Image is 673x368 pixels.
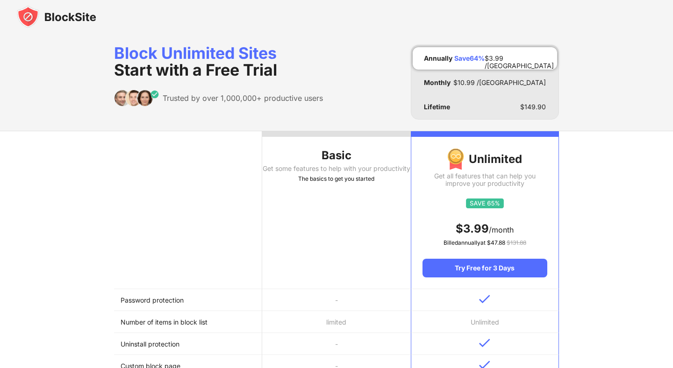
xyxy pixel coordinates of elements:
[453,79,546,86] div: $ 10.99 /[GEOGRAPHIC_DATA]
[479,295,490,304] img: v-blue.svg
[17,6,96,28] img: blocksite-icon-black.svg
[520,103,546,111] div: $ 149.90
[262,333,410,355] td: -
[479,339,490,347] img: v-blue.svg
[114,289,262,311] td: Password protection
[422,148,547,170] div: Unlimited
[424,55,452,62] div: Annually
[424,103,450,111] div: Lifetime
[507,239,526,246] span: $ 131.88
[485,55,554,62] div: $ 3.99 /[GEOGRAPHIC_DATA]
[456,222,489,235] span: $ 3.99
[422,221,547,236] div: /month
[163,93,323,103] div: Trusted by over 1,000,000+ productive users
[422,259,547,277] div: Try Free for 3 Days
[114,45,323,78] div: Block Unlimited Sites
[114,90,159,106] img: trusted-by.svg
[411,311,559,333] td: Unlimited
[114,333,262,355] td: Uninstall protection
[262,289,410,311] td: -
[114,60,277,79] span: Start with a Free Trial
[422,172,547,187] div: Get all features that can help you improve your productivity
[422,238,547,248] div: Billed annually at $ 47.88
[262,311,410,333] td: limited
[262,174,410,184] div: The basics to get you started
[447,148,464,170] img: img-premium-medal
[424,79,451,86] div: Monthly
[466,198,504,208] img: save65.svg
[114,311,262,333] td: Number of items in block list
[262,165,410,172] div: Get some features to help with your productivity
[262,148,410,163] div: Basic
[454,55,485,62] div: Save 64 %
